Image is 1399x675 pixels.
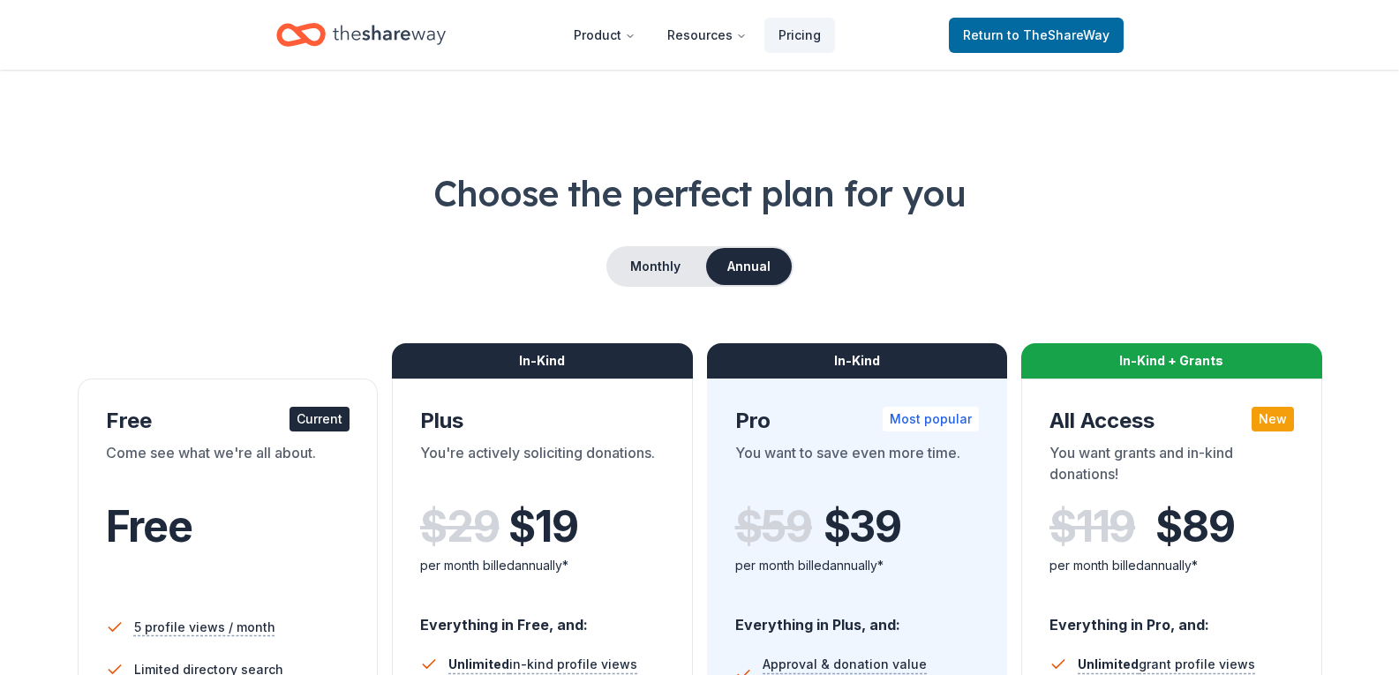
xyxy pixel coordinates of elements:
button: Resources [653,18,761,53]
span: Free [106,500,192,552]
span: grant profile views [1078,656,1255,671]
div: per month billed annually* [420,555,665,576]
div: Plus [420,407,665,435]
span: Return [963,25,1109,46]
div: You want to save even more time. [735,442,980,491]
span: $ 19 [508,502,577,551]
div: Everything in Pro, and: [1049,599,1294,636]
div: Everything in Free, and: [420,599,665,636]
div: per month billed annually* [1049,555,1294,576]
div: In-Kind [392,343,693,379]
div: Most popular [883,407,979,431]
div: per month billed annually* [735,555,980,576]
div: Pro [735,407,980,435]
a: Home [276,14,446,56]
div: Everything in Plus, and: [735,599,980,636]
div: In-Kind + Grants [1021,343,1322,379]
span: in-kind profile views [448,656,637,671]
div: New [1252,407,1294,431]
button: Monthly [608,248,703,285]
div: In-Kind [707,343,1008,379]
span: Unlimited [448,656,509,671]
button: Product [560,18,650,53]
a: Returnto TheShareWay [949,18,1124,53]
div: All Access [1049,407,1294,435]
span: to TheShareWay [1007,27,1109,42]
a: Pricing [764,18,835,53]
span: 5 profile views / month [134,617,275,638]
div: You're actively soliciting donations. [420,442,665,491]
div: Come see what we're all about. [106,442,350,491]
h1: Choose the perfect plan for you [71,169,1328,218]
div: Current [290,407,350,431]
span: Unlimited [1078,656,1139,671]
nav: Main [560,14,835,56]
span: $ 39 [824,502,901,551]
button: Annual [706,248,792,285]
span: $ 89 [1155,502,1234,551]
div: Free [106,407,350,435]
div: You want grants and in-kind donations! [1049,442,1294,491]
